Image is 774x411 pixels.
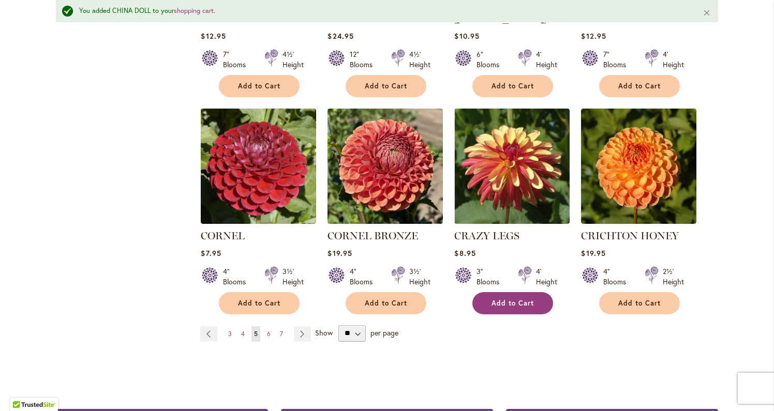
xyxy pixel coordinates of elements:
[239,326,247,342] a: 4
[328,216,443,226] a: CORNEL BRONZE
[472,292,553,314] button: Add to Cart
[223,49,252,70] div: 7" Blooms
[201,12,274,25] a: CLOUDBURST
[241,330,245,338] span: 4
[223,266,252,287] div: 4" Blooms
[472,75,553,97] button: Add to Cart
[492,82,534,90] span: Add to Cart
[536,266,557,287] div: 4' Height
[477,49,505,70] div: 6" Blooms
[350,266,379,287] div: 4" Blooms
[599,292,680,314] button: Add to Cart
[454,216,570,226] a: CRAZY LEGS
[328,230,418,242] a: CORNEL BRONZE
[477,266,505,287] div: 3" Blooms
[454,109,570,224] img: CRAZY LEGS
[282,49,304,70] div: 4½' Height
[618,299,661,308] span: Add to Cart
[581,31,606,41] span: $12.95
[201,248,221,258] span: $7.95
[581,109,696,224] img: CRICHTON HONEY
[581,216,696,226] a: CRICHTON HONEY
[238,82,280,90] span: Add to Cart
[280,330,283,338] span: 7
[370,327,398,337] span: per page
[581,12,653,25] a: CORAL GYPSY
[277,326,286,342] a: 7
[409,49,430,70] div: 4½' Height
[454,31,479,41] span: $10.95
[663,266,684,287] div: 2½' Height
[346,292,426,314] button: Add to Cart
[492,299,534,308] span: Add to Cart
[201,109,316,224] img: CORNEL
[350,49,379,70] div: 12" Blooms
[8,374,37,403] iframe: Launch Accessibility Center
[254,330,258,338] span: 5
[219,292,300,314] button: Add to Cart
[267,330,271,338] span: 6
[238,299,280,308] span: Add to Cart
[219,75,300,97] button: Add to Cart
[454,248,475,258] span: $8.95
[201,216,316,226] a: CORNEL
[603,266,632,287] div: 4" Blooms
[226,326,234,342] a: 3
[201,230,245,242] a: CORNEL
[315,327,333,337] span: Show
[454,230,519,242] a: CRAZY LEGS
[365,82,407,90] span: Add to Cart
[346,75,426,97] button: Add to Cart
[581,248,605,258] span: $19.95
[618,82,661,90] span: Add to Cart
[328,31,353,41] span: $24.95
[663,49,684,70] div: 4' Height
[365,299,407,308] span: Add to Cart
[603,49,632,70] div: 7" Blooms
[328,12,411,25] a: CLYDES CHOICE
[328,248,352,258] span: $19.95
[174,6,214,15] a: shopping cart
[79,6,687,16] div: You added CHINA DOLL to your .
[282,266,304,287] div: 3½' Height
[228,330,232,338] span: 3
[599,75,680,97] button: Add to Cart
[581,230,679,242] a: CRICHTON HONEY
[536,49,557,70] div: 4' Height
[328,109,443,224] img: CORNEL BRONZE
[264,326,273,342] a: 6
[454,12,546,25] a: [PERSON_NAME]
[409,266,430,287] div: 3½' Height
[201,31,226,41] span: $12.95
